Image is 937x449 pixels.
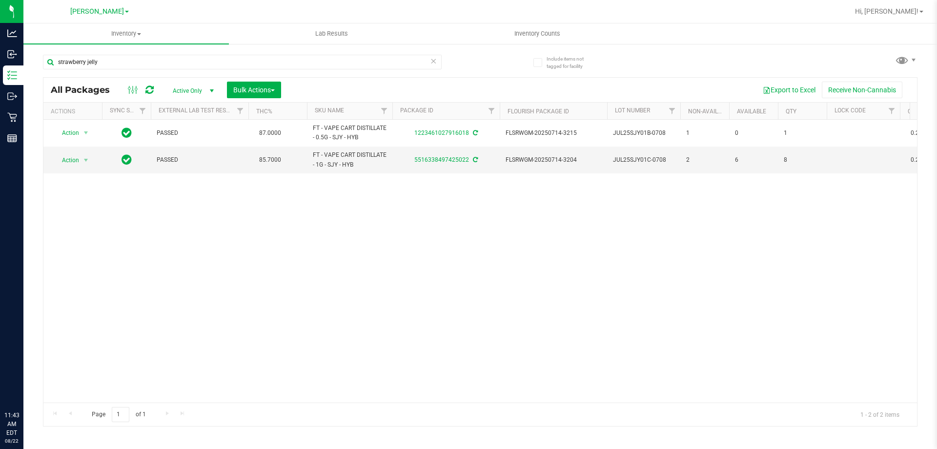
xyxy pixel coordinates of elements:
[735,155,772,165] span: 6
[80,153,92,167] span: select
[83,407,154,422] span: Page of 1
[157,128,243,138] span: PASSED
[376,103,392,119] a: Filter
[80,126,92,140] span: select
[254,153,286,167] span: 85.7000
[122,153,132,167] span: In Sync
[547,55,595,70] span: Include items not tagged for facility
[10,371,39,400] iframe: Resource center
[7,112,17,122] inline-svg: Retail
[756,82,822,98] button: Export to Excel
[484,103,500,119] a: Filter
[686,155,723,165] span: 2
[784,155,821,165] span: 8
[313,150,387,169] span: FT - VAPE CART DISTILLATE - 1G - SJY - HYB
[835,107,866,114] a: Lock Code
[70,7,124,16] span: [PERSON_NAME]
[506,128,601,138] span: FLSRWGM-20250714-3215
[414,156,469,163] a: 5516338497425022
[159,107,235,114] a: External Lab Test Result
[7,28,17,38] inline-svg: Analytics
[23,23,229,44] a: Inventory
[302,29,361,38] span: Lab Results
[7,49,17,59] inline-svg: Inbound
[112,407,129,422] input: 1
[23,29,229,38] span: Inventory
[506,155,601,165] span: FLSRWGM-20250714-3204
[613,155,674,165] span: JUL25SJY01C-0708
[434,23,640,44] a: Inventory Counts
[855,7,918,15] span: Hi, [PERSON_NAME]!
[414,129,469,136] a: 1223461027916018
[735,128,772,138] span: 0
[122,126,132,140] span: In Sync
[737,108,766,115] a: Available
[53,153,80,167] span: Action
[227,82,281,98] button: Bulk Actions
[471,129,478,136] span: Sync from Compliance System
[400,107,433,114] a: Package ID
[43,55,442,69] input: Search Package ID, Item Name, SKU, Lot or Part Number...
[688,108,732,115] a: Non-Available
[135,103,151,119] a: Filter
[906,153,934,167] span: 0.2650
[157,155,243,165] span: PASSED
[906,126,934,140] span: 0.2740
[7,133,17,143] inline-svg: Reports
[254,126,286,140] span: 87.0000
[229,23,434,44] a: Lab Results
[51,108,98,115] div: Actions
[430,55,437,67] span: Clear
[853,407,907,422] span: 1 - 2 of 2 items
[471,156,478,163] span: Sync from Compliance System
[686,128,723,138] span: 1
[233,86,275,94] span: Bulk Actions
[315,107,344,114] a: SKU Name
[256,108,272,115] a: THC%
[4,437,19,445] p: 08/22
[7,70,17,80] inline-svg: Inventory
[7,91,17,101] inline-svg: Outbound
[613,128,674,138] span: JUL25SJY01B-0708
[784,128,821,138] span: 1
[822,82,902,98] button: Receive Non-Cannabis
[786,108,796,115] a: Qty
[110,107,147,114] a: Sync Status
[908,108,923,115] a: CBD%
[884,103,900,119] a: Filter
[232,103,248,119] a: Filter
[4,411,19,437] p: 11:43 AM EDT
[313,124,387,142] span: FT - VAPE CART DISTILLATE - 0.5G - SJY - HYB
[53,126,80,140] span: Action
[508,108,569,115] a: Flourish Package ID
[664,103,680,119] a: Filter
[51,85,120,95] span: All Packages
[615,107,650,114] a: Lot Number
[501,29,573,38] span: Inventory Counts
